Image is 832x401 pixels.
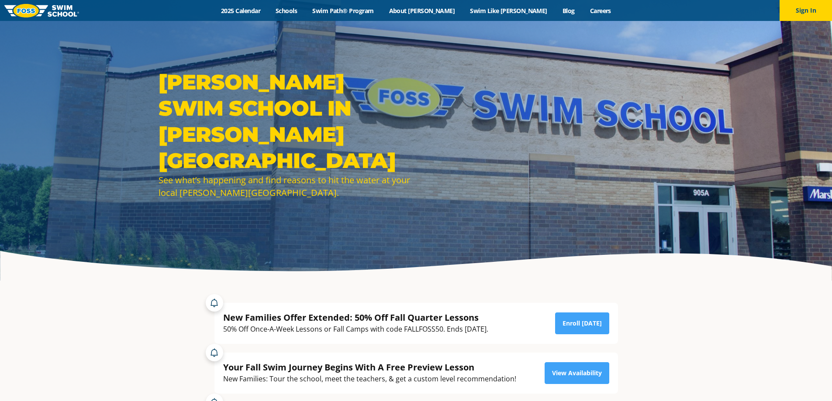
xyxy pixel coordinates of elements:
div: New Families Offer Extended: 50% Off Fall Quarter Lessons [223,312,488,323]
a: Enroll [DATE] [555,312,609,334]
a: 2025 Calendar [214,7,268,15]
div: 50% Off Once-A-Week Lessons or Fall Camps with code FALLFOSS50. Ends [DATE]. [223,323,488,335]
div: See what’s happening and find reasons to hit the water at your local [PERSON_NAME][GEOGRAPHIC_DATA]. [159,174,412,199]
div: New Families: Tour the school, meet the teachers, & get a custom level recommendation! [223,373,516,385]
h1: [PERSON_NAME] Swim School in [PERSON_NAME][GEOGRAPHIC_DATA] [159,69,412,174]
a: Schools [268,7,305,15]
a: Swim Like [PERSON_NAME] [463,7,555,15]
a: View Availability [545,362,609,384]
a: Swim Path® Program [305,7,381,15]
a: Careers [582,7,618,15]
div: Your Fall Swim Journey Begins With A Free Preview Lesson [223,361,516,373]
a: About [PERSON_NAME] [381,7,463,15]
a: Blog [555,7,582,15]
img: FOSS Swim School Logo [4,4,79,17]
